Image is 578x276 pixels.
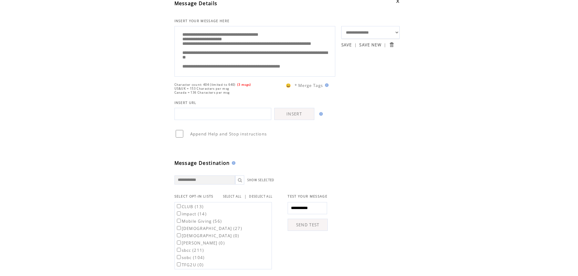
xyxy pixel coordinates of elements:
span: Append Help and Stop instructions [190,131,267,137]
label: [DEMOGRAPHIC_DATA] (27) [176,226,242,231]
input: [DEMOGRAPHIC_DATA] (27) [177,226,181,230]
span: * Merge Tags [295,83,323,88]
a: DESELECT ALL [249,195,272,198]
input: CLUB (13) [177,204,181,208]
input: sobc (104) [177,255,181,259]
span: | [354,42,357,48]
a: SELECT ALL [223,195,242,198]
input: [DEMOGRAPHIC_DATA] (0) [177,233,181,237]
span: Character count: 404 (limited to 640) [174,83,236,87]
span: US&UK = 153 Characters per msg [174,87,229,91]
label: TFG2U (0) [176,262,204,268]
label: Mobile Giving (56) [176,218,222,224]
input: [PERSON_NAME] (0) [177,241,181,244]
img: help.gif [317,112,323,116]
input: TFG2U (0) [177,262,181,266]
a: SEND TEST [288,219,328,231]
label: [PERSON_NAME] (0) [176,240,225,246]
a: SAVE [341,42,352,48]
span: TEST YOUR MESSAGE [288,194,327,198]
span: SELECT OPT-IN LISTS [174,194,214,198]
span: Message Destination [174,160,230,166]
a: SAVE NEW [359,42,381,48]
span: | [384,42,386,48]
img: help.gif [230,161,235,165]
label: sobc (104) [176,255,205,260]
a: SHOW SELECTED [247,178,275,182]
label: sbcc (211) [176,248,204,253]
input: Mobile Giving (56) [177,219,181,223]
input: sbcc (211) [177,248,181,252]
label: [DEMOGRAPHIC_DATA] (0) [176,233,239,238]
span: | [244,194,247,199]
span: INSERT URL [174,101,197,105]
span: Canada = 136 Characters per msg [174,91,230,95]
img: help.gif [323,83,329,87]
span: (3 msgs) [237,83,251,87]
input: impact (14) [177,211,181,215]
label: impact (14) [176,211,207,217]
label: CLUB (13) [176,204,204,209]
span: 😀 [286,83,291,88]
span: INSERT YOUR MESSAGE HERE [174,19,230,23]
input: Submit [389,42,394,48]
a: INSERT [274,108,314,120]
